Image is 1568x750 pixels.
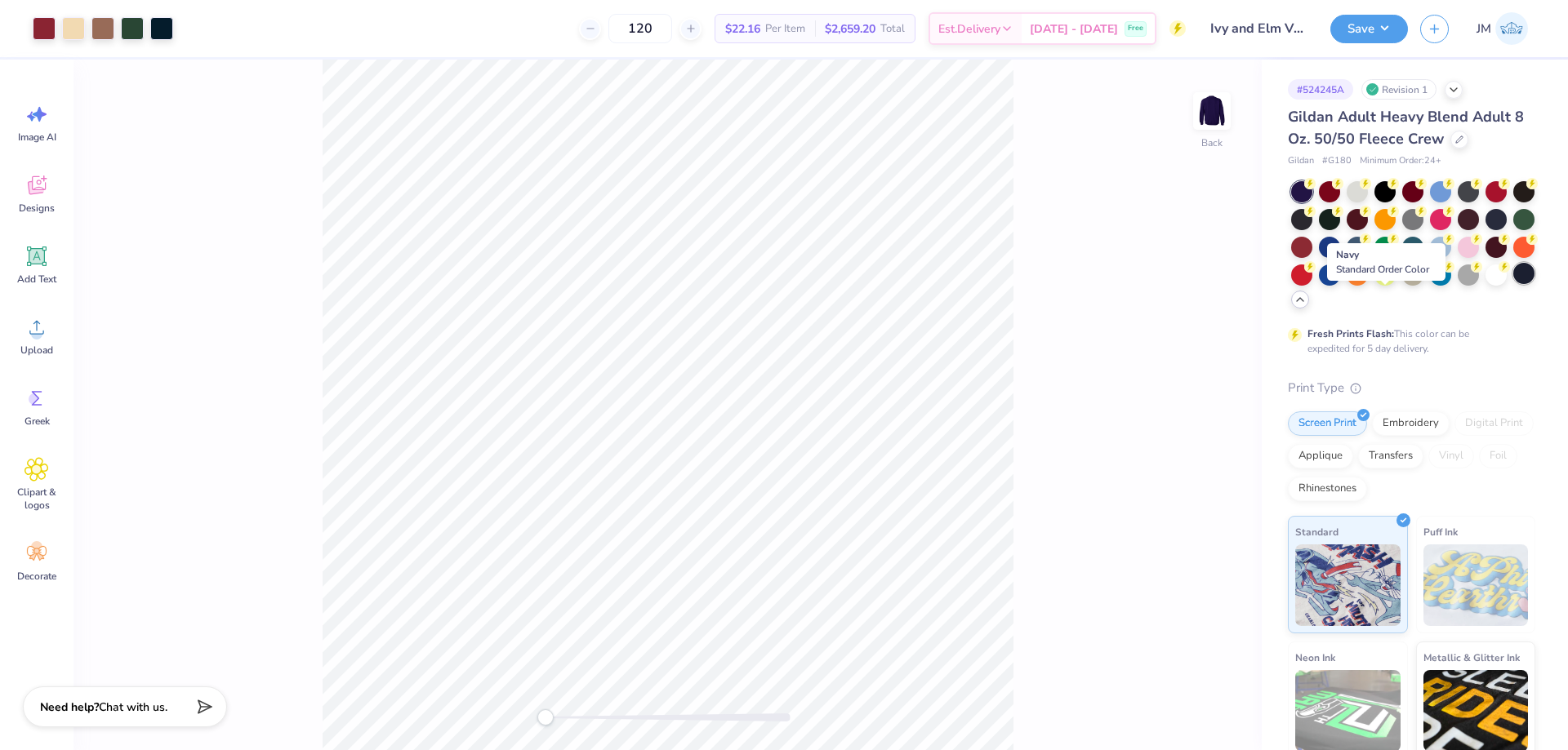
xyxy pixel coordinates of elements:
[765,20,805,38] span: Per Item
[1307,326,1508,356] div: This color can be expedited for 5 day delivery.
[1469,12,1535,45] a: JM
[1128,23,1143,34] span: Free
[1288,154,1314,168] span: Gildan
[1288,411,1367,436] div: Screen Print
[1295,523,1339,540] span: Standard
[17,273,56,286] span: Add Text
[938,20,1000,38] span: Est. Delivery
[537,709,554,726] div: Accessibility label
[1198,12,1318,45] input: Untitled Design
[1288,477,1367,501] div: Rhinestones
[1288,444,1353,468] div: Applique
[1423,544,1529,626] img: Puff Ink
[1423,649,1520,666] span: Metallic & Glitter Ink
[1361,79,1437,100] div: Revision 1
[1479,444,1517,468] div: Foil
[880,20,905,38] span: Total
[40,699,99,715] strong: Need help?
[1336,263,1429,276] span: Standard Order Color
[1327,243,1445,281] div: Navy
[1495,12,1528,45] img: Joshua Macky Gaerlan
[1295,544,1401,626] img: Standard
[18,131,56,144] span: Image AI
[1295,649,1335,666] span: Neon Ink
[1030,20,1118,38] span: [DATE] - [DATE]
[1196,95,1228,127] img: Back
[17,570,56,583] span: Decorate
[1288,107,1524,149] span: Gildan Adult Heavy Blend Adult 8 Oz. 50/50 Fleece Crew
[825,20,875,38] span: $2,659.20
[608,14,672,43] input: – –
[1358,444,1423,468] div: Transfers
[1360,154,1441,168] span: Minimum Order: 24 +
[99,699,167,715] span: Chat with us.
[10,486,64,512] span: Clipart & logos
[1330,15,1408,43] button: Save
[1307,327,1394,340] strong: Fresh Prints Flash:
[24,415,50,428] span: Greek
[1201,135,1223,150] div: Back
[1454,411,1534,436] div: Digital Print
[1322,154,1352,168] span: # G180
[1288,79,1353,100] div: # 524245A
[1288,379,1535,397] div: Print Type
[1423,523,1458,540] span: Puff Ink
[1477,20,1491,38] span: JM
[19,202,55,215] span: Designs
[725,20,760,38] span: $22.16
[1372,411,1450,436] div: Embroidery
[20,344,53,357] span: Upload
[1428,444,1474,468] div: Vinyl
